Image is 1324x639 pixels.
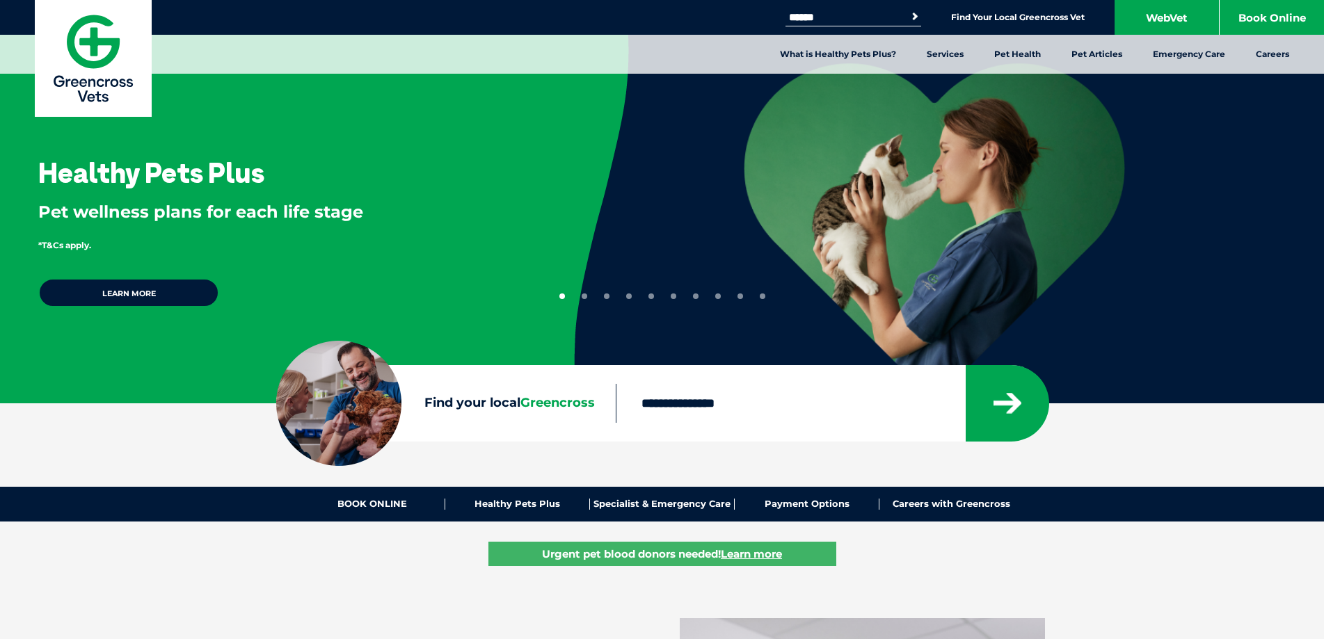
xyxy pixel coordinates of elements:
a: Careers with Greencross [879,499,1023,510]
button: 8 of 10 [715,293,721,299]
a: Services [911,35,979,74]
a: Healthy Pets Plus [445,499,590,510]
a: BOOK ONLINE [301,499,445,510]
button: 3 of 10 [604,293,609,299]
label: Find your local [276,393,616,414]
button: 9 of 10 [737,293,743,299]
a: Learn more [38,278,219,307]
a: Careers [1241,35,1305,74]
p: Pet wellness plans for each life stage [38,200,529,224]
button: 5 of 10 [648,293,654,299]
a: Pet Health [979,35,1056,74]
span: Greencross [520,395,595,410]
button: Search [908,10,922,24]
a: Payment Options [735,499,879,510]
u: Learn more [721,547,782,560]
a: Pet Articles [1056,35,1138,74]
button: 7 of 10 [693,293,699,299]
button: 2 of 10 [582,293,587,299]
span: *T&Cs apply. [38,240,91,250]
a: Specialist & Emergency Care [590,499,735,510]
button: 1 of 10 [559,293,565,299]
button: 6 of 10 [671,293,676,299]
button: 10 of 10 [760,293,765,299]
a: Emergency Care [1138,35,1241,74]
h3: Healthy Pets Plus [38,159,264,186]
a: What is Healthy Pets Plus? [765,35,911,74]
a: Urgent pet blood donors needed!Learn more [488,542,836,566]
a: Find Your Local Greencross Vet [951,12,1085,23]
button: 4 of 10 [626,293,632,299]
